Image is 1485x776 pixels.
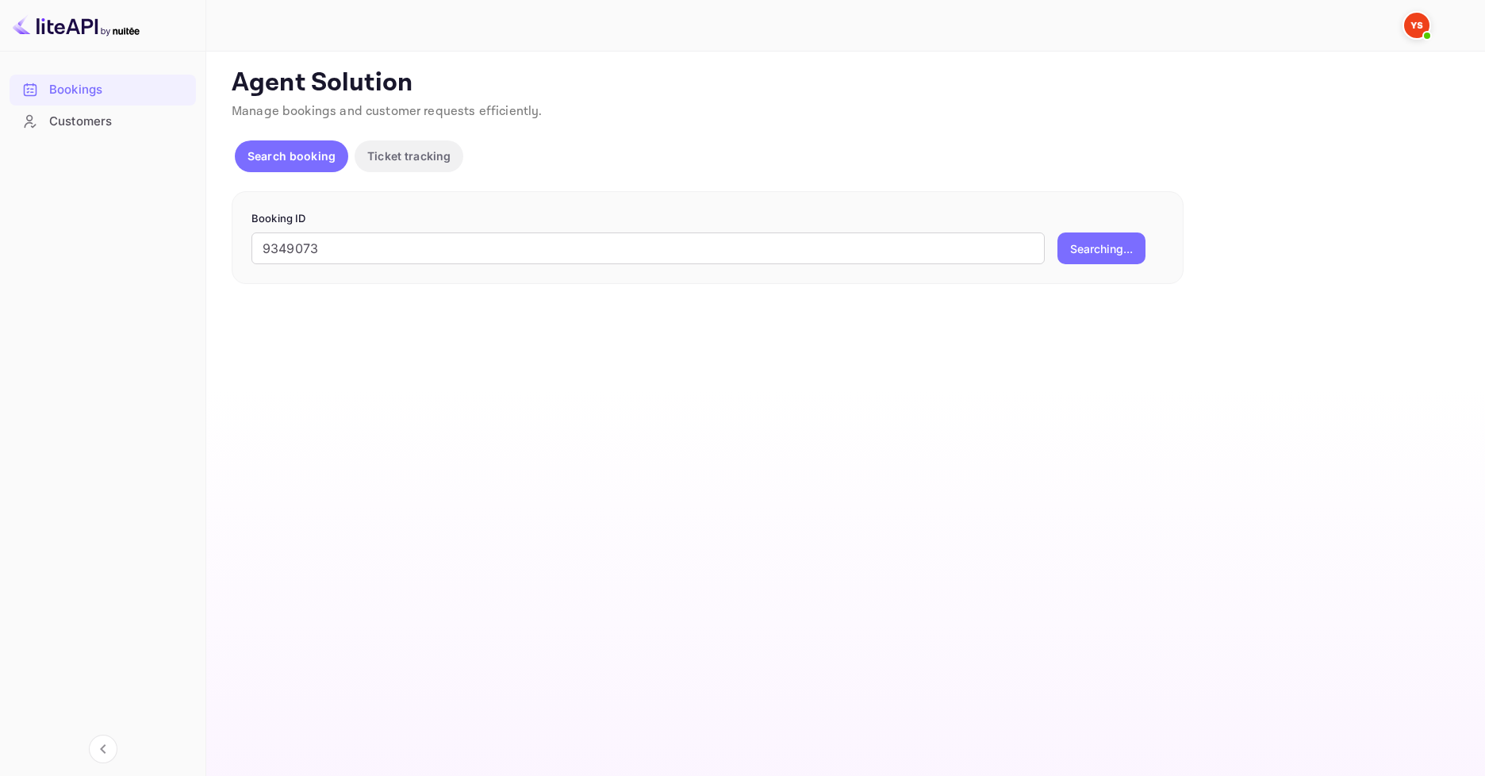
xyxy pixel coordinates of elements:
img: Yandex Support [1404,13,1429,38]
div: Customers [49,113,188,131]
div: Bookings [49,81,188,99]
img: LiteAPI logo [13,13,140,38]
span: Manage bookings and customer requests efficiently. [232,103,543,120]
a: Bookings [10,75,196,104]
div: Bookings [10,75,196,106]
p: Booking ID [251,211,1164,227]
div: Customers [10,106,196,137]
input: Enter Booking ID (e.g., 63782194) [251,232,1045,264]
p: Ticket tracking [367,148,451,164]
a: Customers [10,106,196,136]
p: Agent Solution [232,67,1456,99]
button: Collapse navigation [89,735,117,763]
button: Searching... [1057,232,1145,264]
p: Search booking [247,148,336,164]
